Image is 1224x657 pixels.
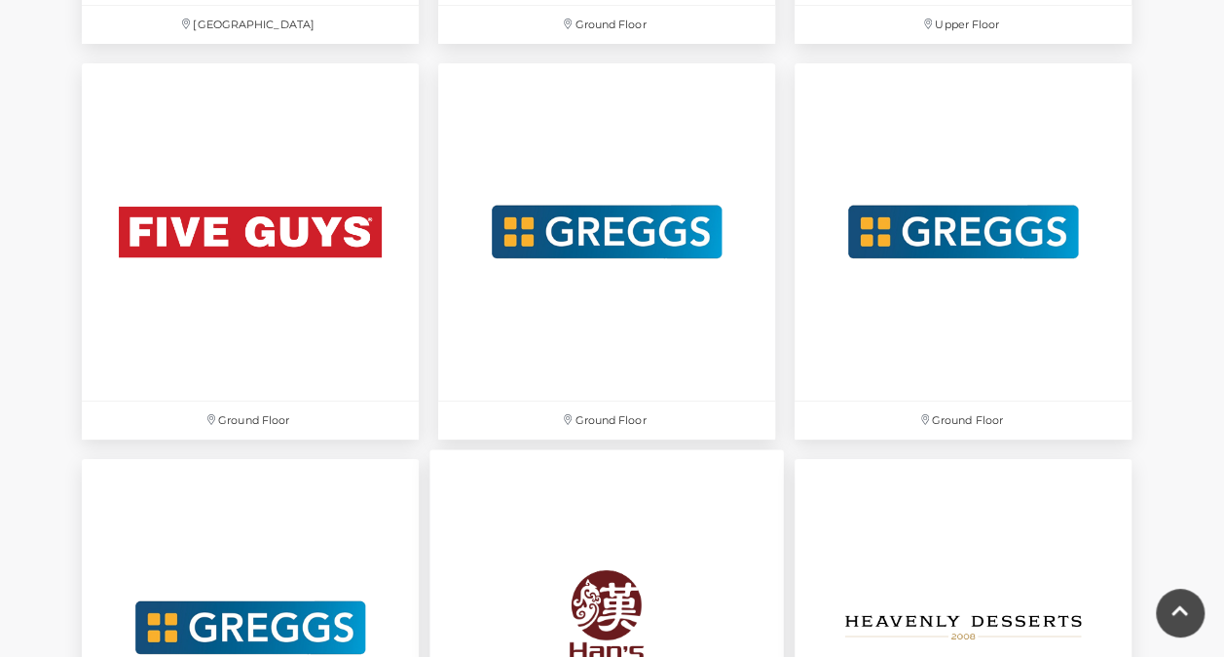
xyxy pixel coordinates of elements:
p: [GEOGRAPHIC_DATA] [82,6,419,44]
a: Ground Floor [72,54,428,449]
a: Ground Floor [428,54,785,449]
p: Ground Floor [438,6,775,44]
p: Ground Floor [82,402,419,440]
p: Ground Floor [795,402,1131,440]
p: Ground Floor [438,402,775,440]
p: Upper Floor [795,6,1131,44]
a: Ground Floor [785,54,1141,449]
